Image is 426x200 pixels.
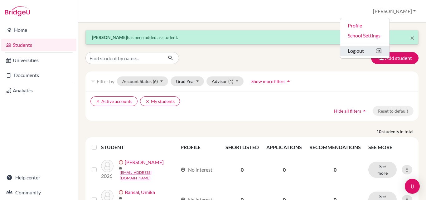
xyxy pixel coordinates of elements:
input: Find student by name... [85,52,163,64]
button: Show more filtersarrow_drop_up [246,76,297,86]
button: clearActive accounts [90,96,138,106]
button: Advisor(1) [206,76,244,86]
th: SHORTLISTED [222,140,263,155]
i: clear [96,99,100,104]
img: Agarwal, Siddhi [101,160,114,172]
a: Students [1,39,76,51]
button: See more [368,162,397,178]
a: Community [1,186,76,199]
i: arrow_drop_up [285,78,292,84]
button: Grad Year [171,76,204,86]
a: Home [1,24,76,36]
a: [EMAIL_ADDRESS][DOMAIN_NAME] [120,170,178,181]
img: Bridge-U [5,6,30,16]
span: × [410,33,414,42]
td: 0 [222,155,263,185]
button: Close [410,34,414,41]
th: PROFILE [177,140,222,155]
span: Show more filters [251,79,285,84]
th: STUDENT [101,140,177,155]
th: APPLICATIONS [263,140,306,155]
p: 0 [309,166,361,173]
span: (6) [153,79,158,84]
th: SEE MORE [365,140,416,155]
p: 2026 [101,172,114,180]
th: RECOMMENDATIONS [306,140,365,155]
strong: 10 [376,128,382,135]
span: (1) [228,79,233,84]
span: mail [119,166,122,170]
span: Hide all filters [334,108,361,114]
span: students in total [382,128,419,135]
span: error_outline [119,160,125,165]
ul: [PERSON_NAME] [340,18,390,59]
button: Hide all filtersarrow_drop_up [329,106,373,116]
a: Help center [1,171,76,184]
div: Open Intercom Messenger [405,179,420,194]
span: mail [119,196,122,200]
p: has been added as student. [92,34,412,41]
a: Profile [340,21,390,31]
span: account_circle [181,167,186,172]
a: School Settings [340,31,390,41]
button: [PERSON_NAME] [370,5,419,17]
span: Filter by [97,78,114,84]
a: [PERSON_NAME] [125,159,164,166]
i: filter_list [90,79,95,84]
a: Documents [1,69,76,81]
strong: [PERSON_NAME] [92,35,127,40]
button: Add student [371,52,419,64]
td: 0 [263,155,306,185]
button: Log out [340,46,390,56]
a: Universities [1,54,76,66]
a: Bansal, Umika [125,188,155,196]
span: error_outline [119,190,125,195]
div: No interest [181,166,212,173]
i: clear [145,99,150,104]
button: Reset to default [373,106,414,116]
button: clearMy students [140,96,180,106]
button: Account Status(6) [117,76,168,86]
a: Analytics [1,84,76,97]
i: arrow_drop_up [361,108,367,114]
